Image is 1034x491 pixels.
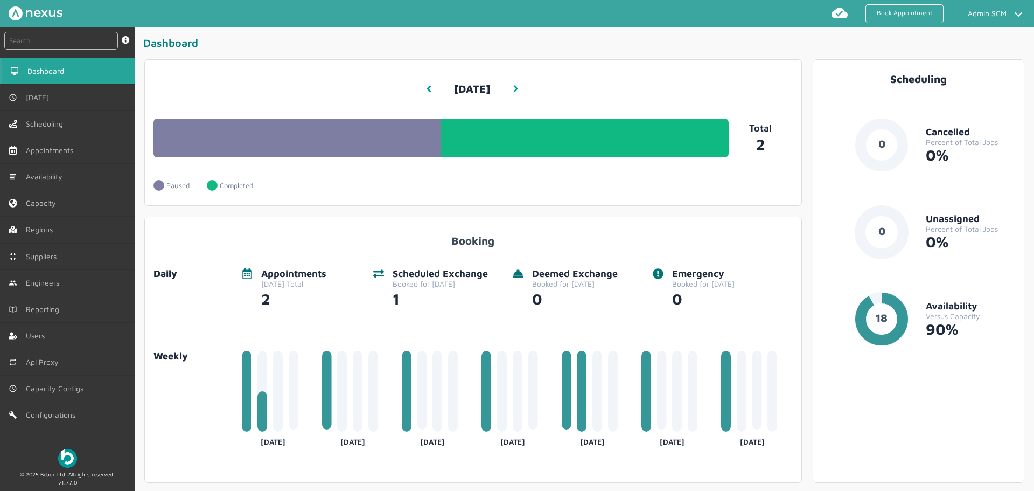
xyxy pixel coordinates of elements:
h3: [DATE] [454,74,490,104]
div: [DATE] [721,433,783,446]
text: 18 [876,312,888,324]
div: Percent of Total Jobs [926,138,1015,147]
div: Emergency [672,268,735,280]
p: Paused [166,182,190,190]
div: Availability [926,301,1015,312]
div: [DATE] [481,433,543,446]
p: Completed [220,182,253,190]
img: md-list.svg [9,172,17,181]
div: Cancelled [926,127,1015,138]
img: md-repeat.svg [9,358,17,366]
img: regions.left-menu.svg [9,225,17,234]
img: md-build.svg [9,411,17,419]
a: Paused [153,175,207,197]
div: Unassigned [926,213,1015,225]
img: md-desktop.svg [10,67,19,75]
img: user-left-menu.svg [9,331,17,340]
span: Users [26,331,49,340]
a: Completed [207,175,270,197]
div: Daily [153,268,233,280]
a: Weekly [153,351,233,362]
span: Suppliers [26,252,61,261]
span: Appointments [26,146,78,155]
div: 90% [926,321,1015,338]
div: Deemed Exchange [532,268,618,280]
img: md-time.svg [9,384,17,393]
div: 2 [261,288,326,308]
img: md-contract.svg [9,252,17,261]
img: md-people.svg [9,279,17,287]
img: capacity-left-menu.svg [9,199,17,208]
div: [DATE] Total [261,280,326,288]
span: Availability [26,172,67,181]
p: Total [729,123,793,134]
img: md-book.svg [9,305,17,314]
div: Percent of Total Jobs [926,225,1015,233]
span: Reporting [26,305,64,314]
div: Appointments [261,268,326,280]
span: Capacity [26,199,60,208]
div: [DATE] [562,433,624,446]
div: [DATE] [322,433,384,446]
a: Book Appointment [865,4,944,23]
span: Capacity Configs [26,384,88,393]
span: Engineers [26,279,64,287]
div: Booked for [DATE] [532,280,618,288]
span: [DATE] [26,93,53,102]
div: [DATE] [641,433,703,446]
div: [DATE] [402,433,464,446]
div: Booked for [DATE] [393,280,488,288]
div: Scheduled Exchange [393,268,488,280]
div: Versus Capacity [926,312,1015,321]
img: Nexus [9,6,62,20]
div: Booked for [DATE] [672,280,735,288]
span: Configurations [26,411,80,419]
span: Dashboard [27,67,68,75]
div: Scheduling [822,73,1016,85]
img: md-cloud-done.svg [831,4,848,22]
span: Api Proxy [26,358,63,366]
span: Regions [26,225,57,234]
div: Booking [153,226,793,247]
div: 1 [393,288,488,308]
img: Beboc Logo [58,449,77,468]
text: 0 [878,137,885,150]
input: Search by: Ref, PostCode, MPAN, MPRN, Account, Customer [4,32,118,50]
a: 2 [729,134,793,153]
div: 0% [926,147,1015,164]
div: 0% [926,233,1015,251]
div: Dashboard [143,36,1030,54]
div: 0 [672,288,735,308]
div: 0 [532,288,618,308]
div: [DATE] [242,433,304,446]
img: appointments-left-menu.svg [9,146,17,155]
a: 0UnassignedPercent of Total Jobs0% [822,205,1016,276]
span: Scheduling [26,120,67,128]
img: scheduling-left-menu.svg [9,120,17,128]
text: 0 [878,225,885,237]
img: md-time.svg [9,93,17,102]
a: 0CancelledPercent of Total Jobs0% [822,118,1016,189]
